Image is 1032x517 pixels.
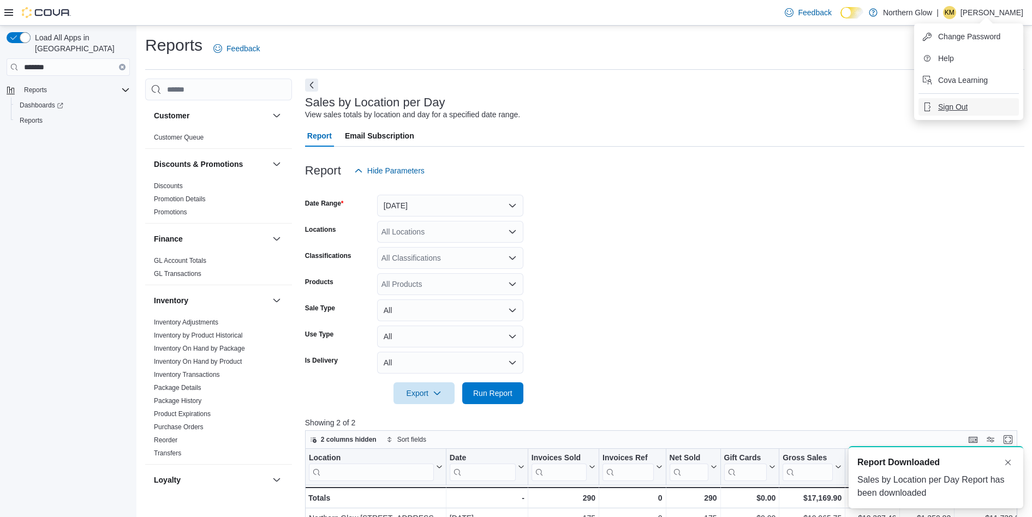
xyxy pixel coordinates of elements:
button: Next [305,79,318,92]
span: Package Details [154,383,201,392]
div: Notification [857,456,1015,469]
a: Inventory On Hand by Product [154,358,242,365]
h1: Reports [145,34,202,56]
button: Loyalty [154,474,268,485]
span: GL Account Totals [154,256,206,265]
button: Customer [270,109,283,122]
div: View sales totals by location and day for a specified date range. [305,109,520,121]
button: Cova Learning [918,71,1019,89]
span: Help [938,53,954,64]
button: Loyalty [270,473,283,486]
span: Dashboards [15,99,130,112]
span: Feedback [798,7,831,18]
label: Is Delivery [305,356,338,365]
button: Sign Out [918,98,1019,116]
a: Promotions [154,208,187,216]
div: Krista Maitland [943,6,956,19]
div: Location [309,453,434,464]
span: Email Subscription [345,125,414,147]
div: Date [450,453,516,464]
a: GL Transactions [154,270,201,278]
label: Use Type [305,330,333,339]
h3: Discounts & Promotions [154,159,243,170]
label: Date Range [305,199,344,208]
span: Inventory On Hand by Product [154,357,242,366]
span: Reports [20,116,43,125]
h3: Sales by Location per Day [305,96,445,109]
span: Change Password [938,31,1000,42]
button: Reports [2,82,134,98]
input: Dark Mode [840,7,863,19]
button: Sort fields [382,433,431,446]
label: Locations [305,225,336,234]
div: Gift Card Sales [724,453,767,481]
label: Products [305,278,333,286]
button: [DATE] [377,195,523,217]
a: Customer Queue [154,134,204,141]
button: Clear input [119,64,126,70]
a: Dashboards [15,99,68,112]
div: Net Sold [669,453,708,464]
nav: Complex example [7,78,130,157]
div: Finance [145,254,292,285]
div: Discounts & Promotions [145,179,292,223]
span: Run Report [473,388,512,399]
span: Product Expirations [154,410,211,418]
div: Invoices Sold [532,453,587,481]
a: Purchase Orders [154,423,204,431]
div: Totals [308,491,443,504]
button: All [377,326,523,347]
button: Customer [154,110,268,121]
button: Help [918,50,1019,67]
a: Feedback [780,2,836,23]
a: Product Expirations [154,410,211,418]
span: Dashboards [20,101,63,110]
a: Dashboards [11,98,134,113]
a: Feedback [209,38,264,59]
div: Invoices Sold [532,453,587,464]
span: Report [307,125,332,147]
button: Discounts & Promotions [270,158,283,171]
button: Hide Parameters [350,160,429,182]
p: Showing 2 of 2 [305,417,1024,428]
div: Location [309,453,434,481]
span: Transfers [154,449,181,458]
span: Purchase Orders [154,423,204,431]
span: Export [400,382,448,404]
span: Inventory On Hand by Package [154,344,245,353]
span: Customer Queue [154,133,204,142]
a: Reorder [154,436,177,444]
h3: Customer [154,110,189,121]
button: Finance [154,233,268,244]
span: Reports [15,114,130,127]
div: Customer [145,131,292,148]
span: KM [945,6,955,19]
span: Promotion Details [154,195,206,203]
button: 2 columns hidden [306,433,381,446]
button: Dismiss toast [1001,456,1015,469]
button: Gift Cards [724,453,776,481]
a: Inventory by Product Historical [154,332,243,339]
a: Package History [154,397,201,405]
span: Hide Parameters [367,165,425,176]
a: Transfers [154,449,181,457]
span: Promotions [154,208,187,217]
span: Inventory Adjustments [154,318,218,327]
button: Export [393,382,455,404]
div: Net Sold [669,453,708,481]
div: - [450,491,524,504]
button: Reports [11,113,134,128]
div: Date [450,453,516,481]
button: All [377,299,523,321]
button: Run Report [462,382,523,404]
h3: Inventory [154,295,188,306]
span: Inventory by Product Historical [154,331,243,340]
a: Discounts [154,182,183,190]
a: Promotion Details [154,195,206,203]
div: $17,169.90 [783,491,842,504]
span: Reorder [154,436,177,444]
button: Invoices Sold [532,453,595,481]
button: Inventory [154,295,268,306]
